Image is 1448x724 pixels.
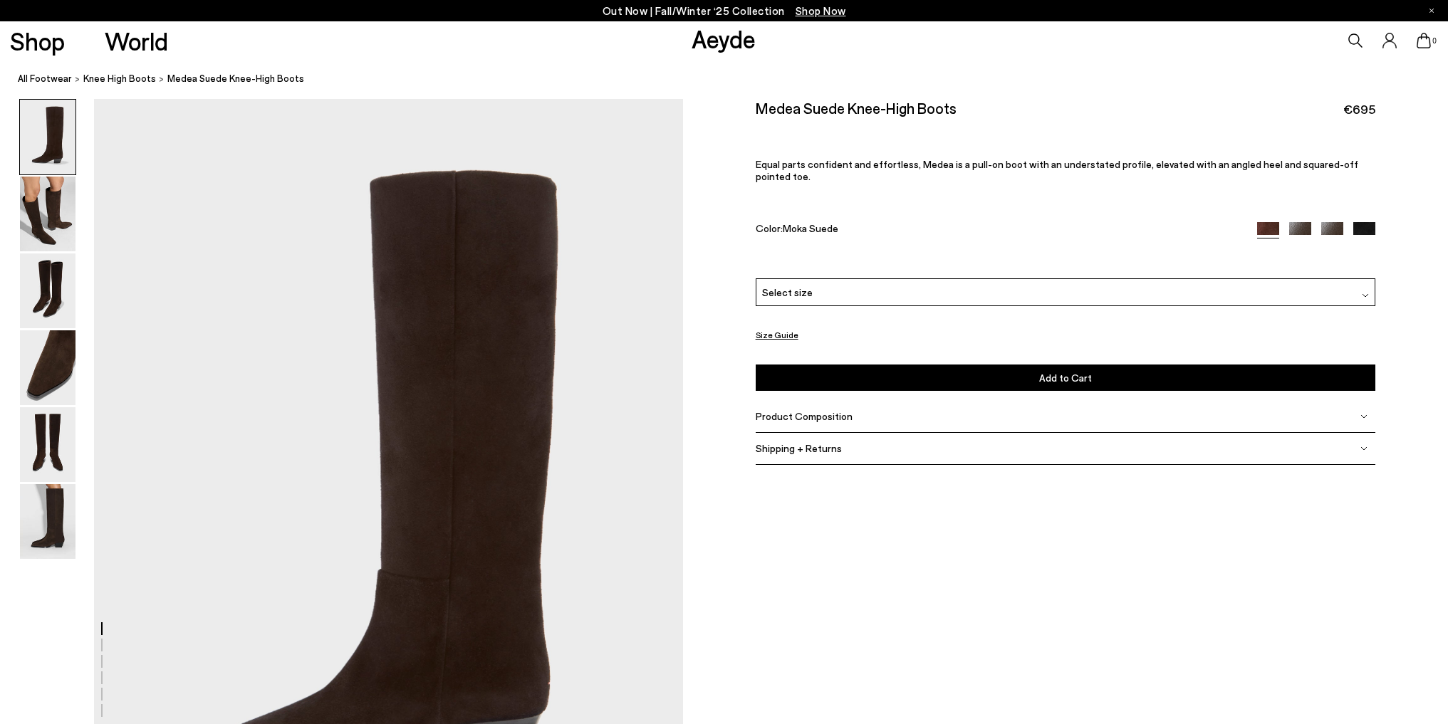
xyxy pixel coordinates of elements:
p: Out Now | Fall/Winter ‘25 Collection [603,2,846,20]
a: Aeyde [692,23,756,53]
span: Moka Suede [783,222,838,234]
span: Navigate to /collections/new-in [796,4,846,17]
img: Medea Suede Knee-High Boots - Image 3 [20,253,75,328]
span: Select size [762,285,813,300]
span: knee high boots [83,73,156,84]
span: Medea Suede Knee-High Boots [167,71,304,86]
span: Product Composition [756,410,853,422]
nav: breadcrumb [18,60,1448,99]
h2: Medea Suede Knee-High Boots [756,99,957,117]
img: Medea Suede Knee-High Boots - Image 5 [20,407,75,482]
a: Shop [10,28,65,53]
p: Equal parts confident and effortless, Medea is a pull-on boot with an understated profile, elevat... [756,158,1376,182]
span: €695 [1343,100,1375,118]
img: Medea Suede Knee-High Boots - Image 1 [20,100,75,174]
span: Shipping + Returns [756,442,842,454]
a: All Footwear [18,71,72,86]
button: Size Guide [756,326,798,344]
a: knee high boots [83,71,156,86]
span: 0 [1431,37,1438,45]
img: svg%3E [1360,413,1368,420]
img: Medea Suede Knee-High Boots - Image 6 [20,484,75,559]
a: World [105,28,168,53]
button: Add to Cart [756,364,1376,391]
img: svg%3E [1360,445,1368,452]
div: Color: [756,222,1238,238]
a: 0 [1417,33,1431,48]
img: Medea Suede Knee-High Boots - Image 4 [20,330,75,405]
span: Add to Cart [1039,372,1092,384]
img: Medea Suede Knee-High Boots - Image 2 [20,177,75,251]
img: svg%3E [1362,292,1369,299]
